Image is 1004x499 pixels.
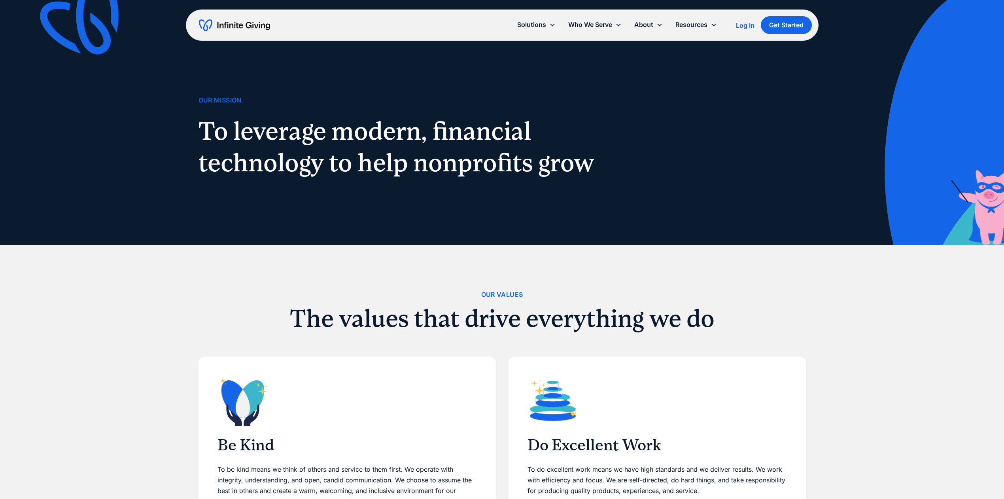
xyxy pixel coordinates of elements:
div: Solutions [511,16,562,33]
div: About [634,19,653,30]
a: Get Started [761,16,812,34]
div: Resources [669,16,723,33]
div: Who We Serve [562,16,628,33]
div: Our Values [481,289,523,300]
div: Our Mission [199,95,242,106]
a: Log In [736,21,754,30]
div: Log In [736,22,754,28]
div: About [628,16,669,33]
h1: To leverage modern, financial technology to help nonprofits grow [199,115,603,178]
div: Who We Serve [568,19,612,30]
div: Resources [675,19,707,30]
h3: Do Excellent Work [528,436,787,455]
h2: The values that drive everything we do [199,306,806,331]
a: home [199,19,270,32]
div: Solutions [517,19,546,30]
h3: Be Kind [217,436,477,455]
